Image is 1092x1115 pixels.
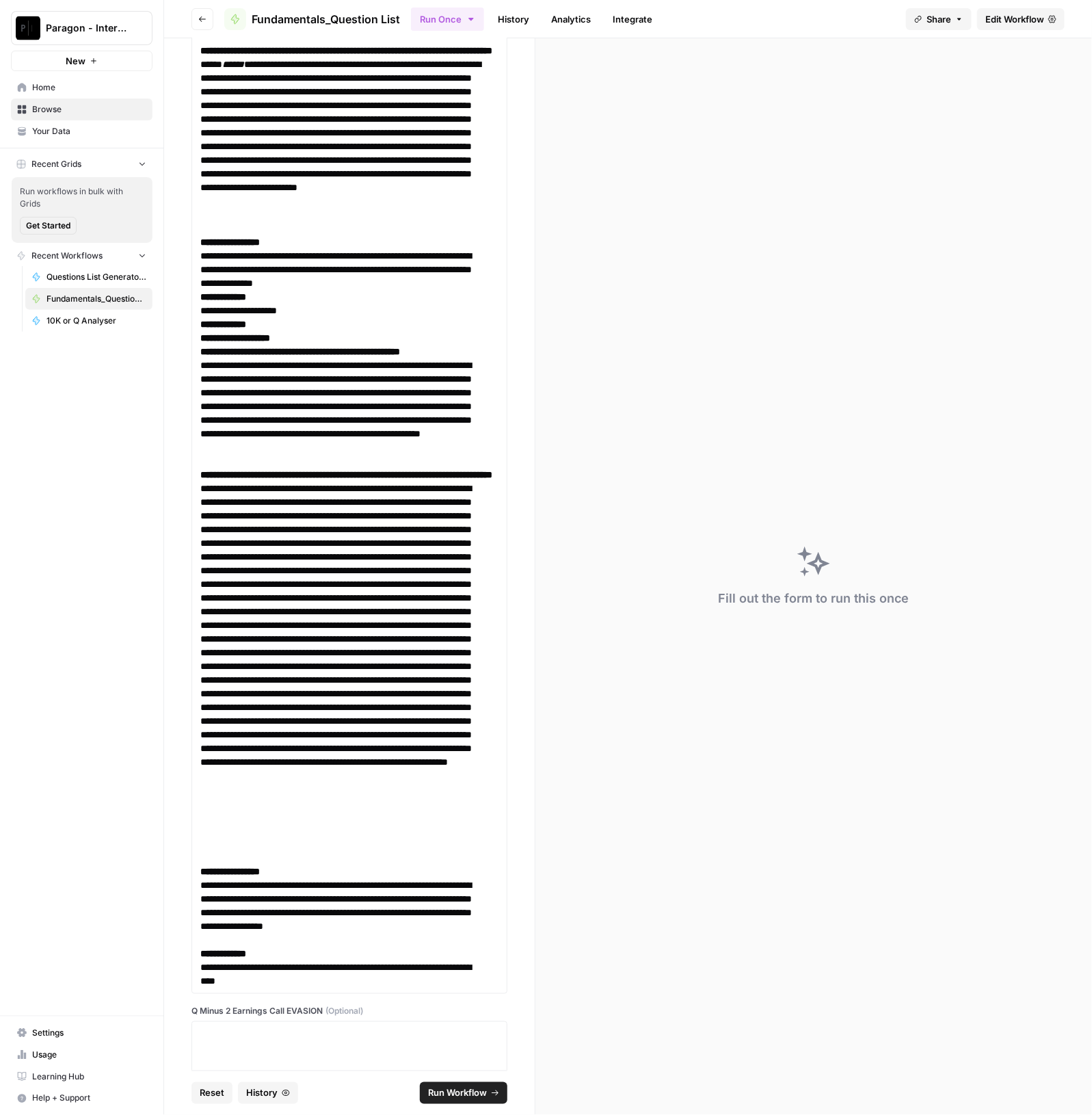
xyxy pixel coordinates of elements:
[191,1082,232,1104] button: Reset
[718,589,909,608] div: Fill out the form to run this once
[11,1088,152,1110] button: Help + Support
[977,8,1065,30] a: Edit Workflow
[246,1086,278,1100] span: History
[238,1082,298,1104] button: History
[31,158,81,170] span: Recent Grids
[16,16,40,40] img: Paragon - Internal Usage Logo
[32,1049,146,1061] span: Usage
[191,1005,507,1017] label: Q Minus 2 Earnings Call EVASION
[20,217,77,235] button: Get Started
[32,1071,146,1083] span: Learning Hub
[200,1086,224,1100] span: Reset
[224,8,400,30] a: Fundamentals_Question List
[32,125,146,137] span: Your Data
[420,1082,507,1104] button: Run Workflow
[11,246,152,266] button: Recent Workflows
[31,250,103,262] span: Recent Workflows
[411,8,484,31] button: Run Once
[11,11,152,45] button: Workspace: Paragon - Internal Usage
[11,1022,152,1044] a: Settings
[46,21,129,35] span: Paragon - Internal Usage
[11,1066,152,1088] a: Learning Hub
[46,315,146,327] span: 10K or Q Analyser
[11,1044,152,1066] a: Usage
[25,310,152,332] a: 10K or Q Analyser
[11,77,152,99] a: Home
[32,103,146,116] span: Browse
[46,293,146,305] span: Fundamentals_Question List
[11,51,152,71] button: New
[26,220,70,232] span: Get Started
[490,8,537,30] a: History
[604,8,661,30] a: Integrate
[25,266,152,288] a: Questions List Generator 2.0
[252,11,400,27] span: Fundamentals_Question List
[11,120,152,142] a: Your Data
[20,185,144,210] span: Run workflows in bulk with Grids
[46,271,146,283] span: Questions List Generator 2.0
[11,154,152,174] button: Recent Grids
[906,8,972,30] button: Share
[11,99,152,120] a: Browse
[428,1086,487,1100] span: Run Workflow
[32,1027,146,1039] span: Settings
[66,54,85,68] span: New
[32,81,146,94] span: Home
[543,8,599,30] a: Analytics
[325,1005,363,1017] span: (Optional)
[927,12,951,26] span: Share
[32,1092,146,1105] span: Help + Support
[985,12,1044,26] span: Edit Workflow
[25,288,152,310] a: Fundamentals_Question List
